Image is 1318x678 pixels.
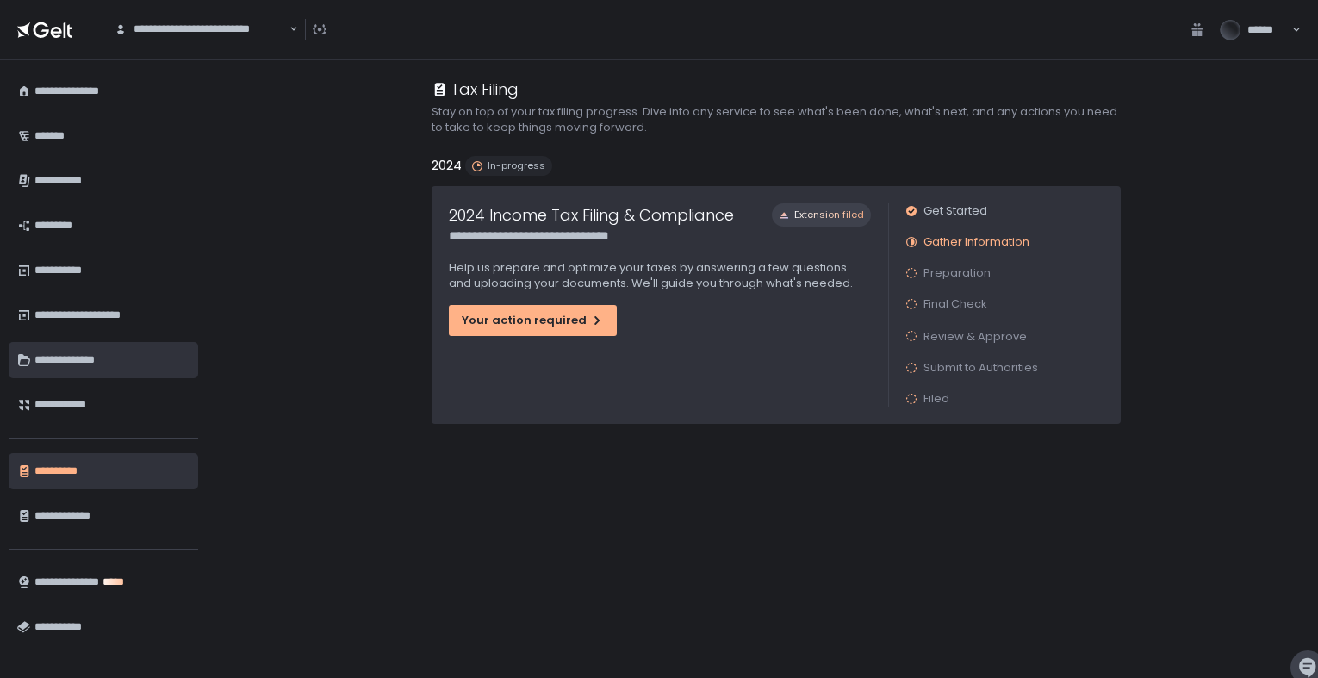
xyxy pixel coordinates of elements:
[432,104,1121,135] h2: Stay on top of your tax filing progress. Dive into any service to see what's been done, what's ne...
[432,78,519,101] div: Tax Filing
[432,156,462,176] h2: 2024
[923,391,949,407] span: Filed
[923,203,987,219] span: Get Started
[449,260,871,291] p: Help us prepare and optimize your taxes by answering a few questions and uploading your documents...
[103,11,298,47] div: Search for option
[923,360,1038,376] span: Submit to Authorities
[449,305,617,336] button: Your action required
[462,313,604,328] div: Your action required
[287,21,288,38] input: Search for option
[923,265,991,281] span: Preparation
[794,208,864,221] span: Extension filed
[923,296,987,312] span: Final Check
[923,234,1029,250] span: Gather Information
[923,328,1027,345] span: Review & Approve
[488,159,545,172] span: In-progress
[449,203,734,227] h1: 2024 Income Tax Filing & Compliance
